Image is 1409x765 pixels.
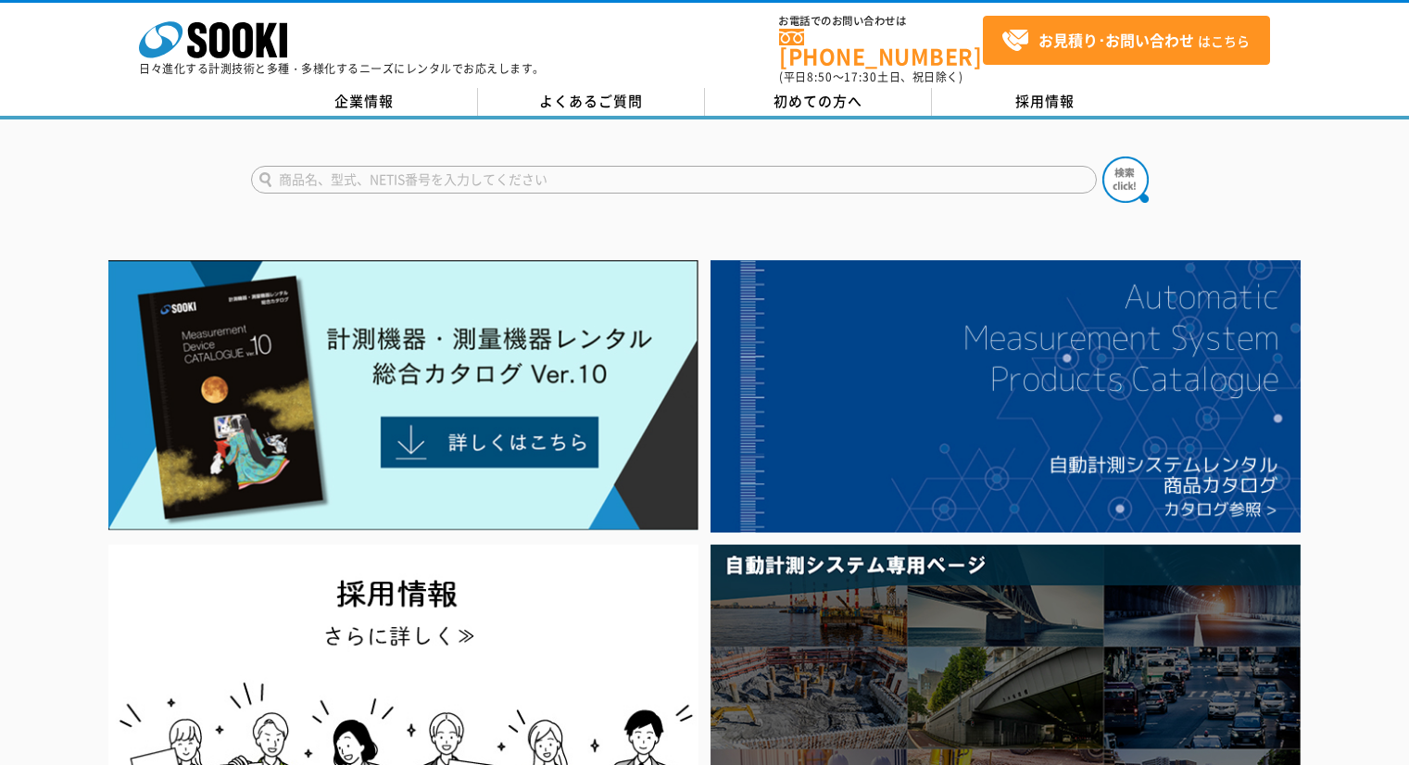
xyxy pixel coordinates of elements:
span: (平日 ～ 土日、祝日除く) [779,69,962,85]
a: 採用情報 [932,88,1159,116]
span: はこちら [1001,27,1250,55]
span: お電話でのお問い合わせは [779,16,983,27]
img: 自動計測システムカタログ [711,260,1301,533]
a: [PHONE_NUMBER] [779,29,983,67]
span: 初めての方へ [774,91,862,111]
strong: お見積り･お問い合わせ [1038,29,1194,51]
a: お見積り･お問い合わせはこちら [983,16,1270,65]
img: btn_search.png [1102,157,1149,203]
img: Catalog Ver10 [108,260,698,531]
span: 17:30 [844,69,877,85]
a: よくあるご質問 [478,88,705,116]
span: 8:50 [807,69,833,85]
p: 日々進化する計測技術と多種・多様化するニーズにレンタルでお応えします。 [139,63,545,74]
a: 初めての方へ [705,88,932,116]
a: 企業情報 [251,88,478,116]
input: 商品名、型式、NETIS番号を入力してください [251,166,1097,194]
